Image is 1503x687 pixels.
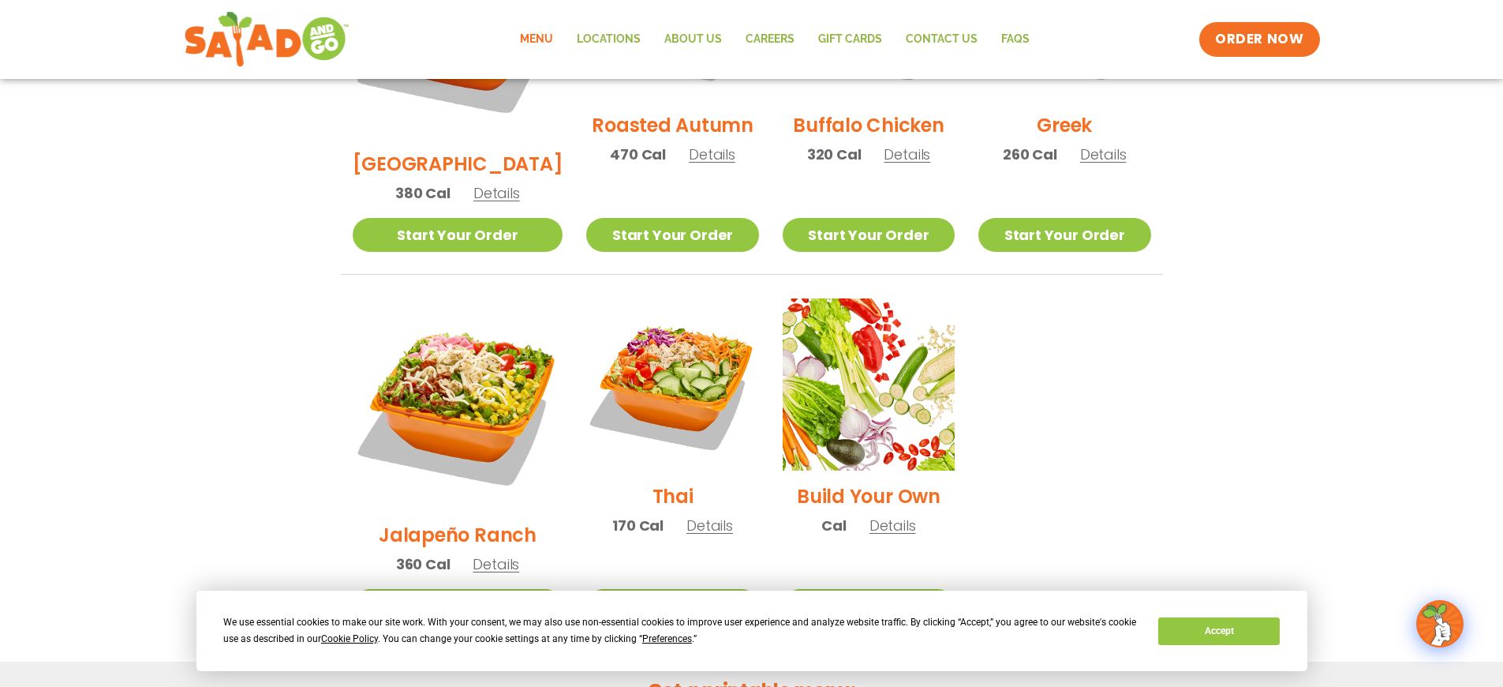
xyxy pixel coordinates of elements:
h2: Thai [652,482,694,510]
a: Start Your Order [783,589,955,623]
span: 360 Cal [396,554,451,575]
a: Start Your Order [783,218,955,252]
span: Cookie Policy [321,633,378,644]
img: wpChatIcon [1418,602,1462,646]
nav: Menu [508,21,1041,58]
h2: Roasted Autumn [592,111,753,139]
h2: Build Your Own [797,482,940,510]
a: ORDER NOW [1199,22,1319,57]
a: Menu [508,21,565,58]
img: Product photo for Jalapeño Ranch Salad [353,298,563,509]
h2: [GEOGRAPHIC_DATA] [353,150,563,178]
span: Details [686,516,733,535]
a: Contact Us [894,21,989,58]
img: new-SAG-logo-768×292 [184,8,350,71]
img: Product photo for Build Your Own [783,298,955,471]
a: Start Your Order [353,589,563,623]
button: Accept [1158,618,1280,645]
span: Details [1080,145,1127,164]
span: 380 Cal [395,182,451,204]
div: We use essential cookies to make our site work. With your consent, we may also use non-essential ... [223,614,1139,648]
span: Details [473,183,520,203]
a: Locations [565,21,652,58]
span: Details [869,516,916,535]
h2: Buffalo Chicken [793,111,944,139]
span: Preferences [642,633,692,644]
div: Cookie Consent Prompt [196,591,1307,671]
a: About Us [652,21,734,58]
h2: Greek [1037,111,1092,139]
span: Details [689,145,735,164]
h2: Jalapeño Ranch [379,521,537,549]
a: FAQs [989,21,1041,58]
span: Cal [821,515,846,536]
span: 470 Cal [610,144,666,165]
a: Start Your Order [978,218,1150,252]
span: Details [884,145,930,164]
a: Careers [734,21,806,58]
span: ORDER NOW [1215,30,1303,49]
a: Start Your Order [586,589,758,623]
img: Product photo for Thai Salad [586,298,758,471]
a: Start Your Order [586,218,758,252]
span: 170 Cal [612,515,664,536]
span: 320 Cal [807,144,862,165]
a: GIFT CARDS [806,21,894,58]
span: Details [473,554,519,574]
a: Start Your Order [353,218,563,252]
span: 260 Cal [1003,144,1057,165]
